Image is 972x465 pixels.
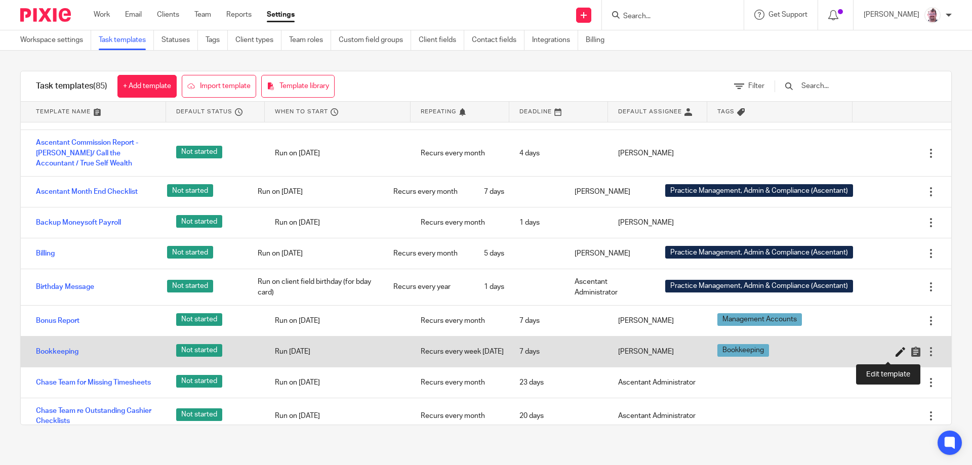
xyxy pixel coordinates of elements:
span: Get Support [768,11,807,18]
div: Run on [DATE] [265,308,410,333]
div: Recurs every month [411,370,509,395]
a: Integrations [532,30,578,50]
span: Management Accounts [722,314,797,324]
div: [PERSON_NAME] [564,241,655,266]
div: Run [DATE] [265,339,410,364]
a: Billing [586,30,612,50]
span: Not started [167,246,213,259]
a: Client fields [419,30,464,50]
span: When to start [275,107,328,116]
span: (85) [93,82,107,90]
div: Ascentant Administrator [608,403,707,429]
div: Run on [DATE] [265,403,410,429]
div: 7 days [509,339,608,364]
a: + Add template [117,75,177,98]
a: Billing [36,248,55,259]
div: [PERSON_NAME] [608,141,707,166]
div: Run on client field birthday (for bday card) [248,269,383,305]
a: Ascentant Commission Report - [PERSON_NAME]/ Call the Accountant / True Self Wealth [36,138,156,168]
a: Ascentant Month End Checklist [36,187,138,197]
a: Email [125,10,142,20]
div: Recurs every year [383,274,474,300]
span: Deadline [519,107,552,116]
div: Recurs every month [383,241,474,266]
a: Task templates [99,30,154,50]
div: Recurs every month [411,308,509,333]
a: Reports [226,10,252,20]
span: Not started [167,184,213,197]
a: Bookkeeping [36,347,78,357]
div: 4 days [509,141,608,166]
div: 1 days [474,274,564,300]
a: Import template [182,75,256,98]
a: Statuses [161,30,198,50]
span: Filter [748,82,764,90]
div: Run on [DATE] [265,370,410,395]
a: Bonus Report [36,316,79,326]
div: Run on [DATE] [265,210,410,235]
a: Tags [206,30,228,50]
span: Practice Management, Admin & Compliance (Ascentant) [670,281,848,291]
a: Contact fields [472,30,524,50]
span: Bookkeeping [722,345,764,355]
img: KD3.png [924,7,941,23]
div: 1 days [509,210,608,235]
a: Team [194,10,211,20]
div: Ascentant Administrator [564,269,655,305]
span: Practice Management, Admin & Compliance (Ascentant) [670,186,848,196]
span: Not started [176,408,222,421]
div: Recurs every month [411,403,509,429]
a: Workspace settings [20,30,91,50]
a: Work [94,10,110,20]
div: Run on [DATE] [265,141,410,166]
a: Chase Team for Missing Timesheets [36,377,151,388]
span: Not started [176,313,222,326]
a: Settings [267,10,295,20]
div: Recurs every month [411,210,509,235]
div: Run on [DATE] [248,241,383,266]
span: Default assignee [618,107,682,116]
div: Ascentant Administrator [608,370,707,395]
a: Birthday Message [36,282,94,292]
div: 20 days [509,403,608,429]
span: Not started [176,375,222,388]
a: Custom field groups [339,30,411,50]
div: [PERSON_NAME] [564,179,655,204]
a: Clients [157,10,179,20]
div: Recurs every week [DATE] [411,339,509,364]
span: Not started [176,146,222,158]
span: Tags [717,107,735,116]
div: 7 days [509,308,608,333]
a: Team roles [289,30,331,50]
div: Run on [DATE] [248,179,383,204]
input: Search [622,12,713,21]
div: [PERSON_NAME] [608,210,707,235]
input: Search... [800,80,918,92]
div: 23 days [509,370,608,395]
span: Practice Management, Admin & Compliance (Ascentant) [670,247,848,258]
span: Template name [36,107,91,116]
div: 5 days [474,241,564,266]
a: Client types [235,30,281,50]
span: Not started [167,280,213,292]
h1: Task templates [36,81,107,92]
span: Repeating [421,107,456,116]
div: Recurs every month [383,179,474,204]
div: [PERSON_NAME] [608,308,707,333]
span: Not started [176,215,222,228]
span: Default status [176,107,232,116]
img: Pixie [20,8,71,22]
div: Recurs every month [411,141,509,166]
div: [PERSON_NAME] [608,339,707,364]
a: Backup Moneysoft Payroll [36,218,121,228]
span: Not started [176,344,222,357]
a: Chase Team re Outstanding Cashier Checklists [36,406,156,427]
p: [PERSON_NAME] [864,10,919,20]
a: Template library [261,75,335,98]
div: 7 days [474,179,564,204]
